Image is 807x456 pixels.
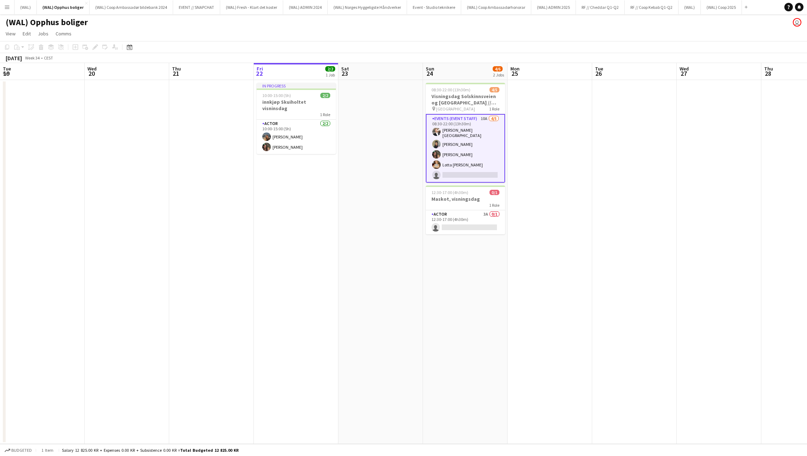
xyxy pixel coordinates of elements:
[493,66,503,72] span: 4/6
[257,83,336,89] div: In progress
[171,69,181,78] span: 21
[3,65,11,72] span: Tue
[20,29,34,38] a: Edit
[257,120,336,154] app-card-role: Actor2/210:00-15:00 (5h)[PERSON_NAME][PERSON_NAME]
[44,55,53,61] div: CEST
[62,448,239,453] div: Salary 12 825.00 KR + Expenses 0.00 KR + Subsistence 0.00 KR =
[426,196,505,202] h3: Maskot, visningsdag
[38,30,48,37] span: Jobs
[431,87,470,92] span: 08:30-22:00 (13h30m)
[426,186,505,234] app-job-card: 12:30-17:00 (4h30m)0/1Maskot, visningsdag1 RoleActor3A0/112:30-17:00 (4h30m)
[426,93,505,106] h3: Visningsdag Solskinnsveien og [GEOGRAPHIC_DATA] // Opprigg og gjennomføring
[509,69,520,78] span: 25
[4,446,33,454] button: Budgeted
[173,0,220,14] button: EVENT // SNAPCHAT
[489,106,499,112] span: 1 Role
[679,69,689,78] span: 27
[328,0,407,14] button: (WAL) Norges Hyggeligste Håndverker
[180,448,239,453] span: Total Budgeted 12 825.00 KR
[2,69,11,78] span: 19
[490,190,499,195] span: 0/1
[15,0,37,14] button: (WAL)
[431,190,468,195] span: 12:30-17:00 (4h30m)
[23,30,31,37] span: Edit
[23,55,41,61] span: Week 34
[257,83,336,154] app-job-card: In progress10:00-15:00 (5h)2/2innkjøp Skuiholtet visninsdag1 RoleActor2/210:00-15:00 (5h)[PERSON_...
[407,0,461,14] button: Event - Studio teknikere
[39,448,56,453] span: 1 item
[426,83,505,183] app-job-card: 08:30-22:00 (13h30m)4/5Visningsdag Solskinnsveien og [GEOGRAPHIC_DATA] // Opprigg og gjennomførin...
[320,112,330,117] span: 1 Role
[426,114,505,183] app-card-role: Events (Event Staff)10A4/508:30-22:00 (13h30m)[PERSON_NAME][GEOGRAPHIC_DATA][PERSON_NAME][PERSON_...
[680,65,689,72] span: Wed
[340,69,349,78] span: 23
[594,69,603,78] span: 26
[490,87,499,92] span: 4/5
[436,106,475,112] span: [GEOGRAPHIC_DATA]
[576,0,625,14] button: RF // Cheddar Q1-Q2
[262,93,291,98] span: 10:00-15:00 (5h)
[6,17,88,28] h1: (WAL) Opphus boliger
[220,0,283,14] button: (WAL) Fresh - Klart det koster
[625,0,679,14] button: RF // Coop Kebab Q1-Q2
[320,93,330,98] span: 2/2
[56,30,71,37] span: Comms
[257,99,336,112] h3: innkjøp Skuiholtet visninsdag
[53,29,74,38] a: Comms
[325,66,335,72] span: 2/2
[493,72,504,78] div: 2 Jobs
[3,29,18,38] a: View
[90,0,173,14] button: (WAL) Coop Ambassadør bildebank 2024
[489,203,499,208] span: 1 Role
[11,448,32,453] span: Budgeted
[326,72,335,78] div: 1 Job
[531,0,576,14] button: (WAL) ADMIN 2025
[764,65,773,72] span: Thu
[37,0,90,14] button: (WAL) Opphus boliger
[6,55,22,62] div: [DATE]
[701,0,742,14] button: (WAL) Coop 2025
[87,65,97,72] span: Wed
[510,65,520,72] span: Mon
[679,0,701,14] button: (WAL)
[461,0,531,14] button: (WAL) Coop Ambassadørhonorar
[86,69,97,78] span: 20
[426,65,434,72] span: Sun
[595,65,603,72] span: Tue
[763,69,773,78] span: 28
[35,29,51,38] a: Jobs
[6,30,16,37] span: View
[172,65,181,72] span: Thu
[426,210,505,234] app-card-role: Actor3A0/112:30-17:00 (4h30m)
[257,65,263,72] span: Fri
[256,69,263,78] span: 22
[793,18,801,27] app-user-avatar: Frederick Bråthen
[283,0,328,14] button: (WAL) ADMIN 2024
[341,65,349,72] span: Sat
[425,69,434,78] span: 24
